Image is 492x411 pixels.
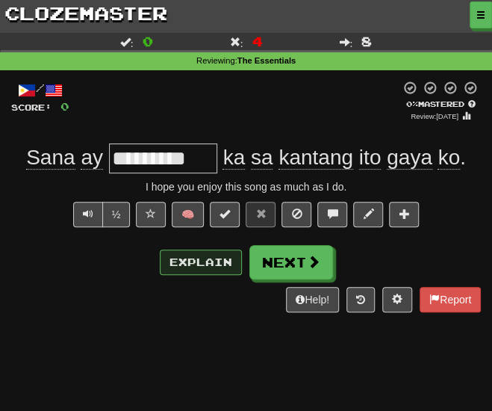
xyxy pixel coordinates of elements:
span: 0 % [406,99,418,108]
small: Review: [DATE] [411,112,458,120]
div: Mastered [400,99,481,109]
span: : [230,37,243,47]
span: gaya [387,146,432,170]
div: / [11,81,69,99]
strong: The Essentials [237,56,296,65]
button: Explain [160,250,242,275]
button: ½ [102,202,131,227]
button: Reset to 0% Mastered (alt+r) [246,202,275,227]
button: Play sentence audio (ctl+space) [73,202,103,227]
span: 4 [252,34,262,49]
span: Sana [26,146,75,170]
button: Round history (alt+y) [346,287,375,312]
div: I hope you enjoy this song as much as I do. [11,179,481,194]
button: Next [249,245,333,279]
span: 0 [60,100,69,113]
button: 🧠 [172,202,204,227]
span: ka [222,146,245,170]
span: . [217,146,466,170]
button: Set this sentence to 100% Mastered (alt+m) [210,202,240,227]
span: ito [359,146,382,170]
span: 0 [143,34,153,49]
span: Score: [11,102,52,112]
span: : [339,37,352,47]
button: Favorite sentence (alt+f) [136,202,166,227]
button: Report [420,287,481,312]
button: Edit sentence (alt+d) [353,202,383,227]
span: ay [81,146,103,170]
span: ko [437,146,460,170]
button: Help! [286,287,339,312]
span: kantang [278,146,353,170]
span: 8 [361,34,372,49]
button: Ignore sentence (alt+i) [281,202,311,227]
div: Text-to-speech controls [70,202,131,235]
span: : [120,37,134,47]
span: sa [251,146,273,170]
button: Discuss sentence (alt+u) [317,202,347,227]
button: Add to collection (alt+a) [389,202,419,227]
